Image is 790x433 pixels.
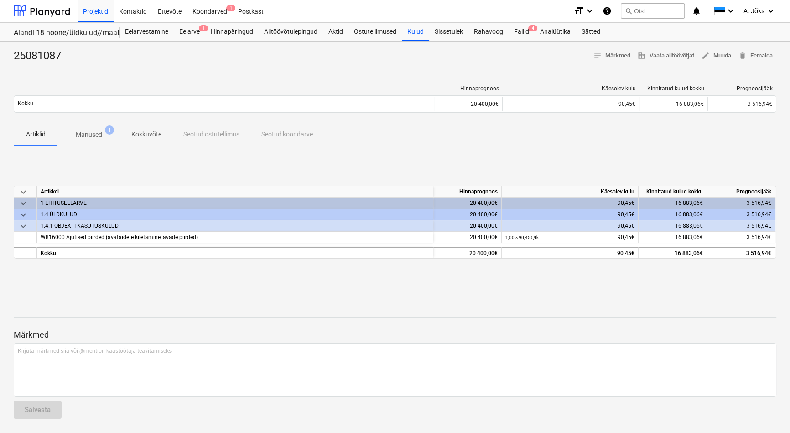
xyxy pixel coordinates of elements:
[692,5,701,16] i: notifications
[433,198,502,209] div: 20 400,00€
[573,5,584,16] i: format_size
[593,52,602,60] span: notes
[505,235,539,240] small: 1,00 × 90,45€ / tk
[747,234,771,240] span: 3 516,94€
[707,198,775,209] div: 3 516,94€
[505,198,634,209] div: 90,45€
[105,125,114,135] span: 1
[438,85,499,92] div: Hinnaprognoos
[639,198,707,209] div: 16 883,06€
[18,187,29,198] span: keyboard_arrow_down
[707,220,775,232] div: 3 516,94€
[639,220,707,232] div: 16 883,06€
[434,97,502,111] div: 20 400,00€
[433,232,502,243] div: 20 400,00€
[18,209,29,220] span: keyboard_arrow_down
[14,329,776,340] p: Märkmed
[738,52,747,60] span: delete
[120,23,174,41] a: Eelarvestamine
[535,23,576,41] a: Analüütika
[76,130,102,140] p: Manused
[506,85,636,92] div: Käesolev kulu
[41,198,429,209] div: 1 EHITUSEELARVE
[509,23,535,41] div: Failid
[18,100,33,108] p: Kokku
[348,23,402,41] a: Ostutellimused
[707,186,775,198] div: Prognoosijääk
[323,23,348,41] a: Aktid
[639,97,707,111] div: 16 883,06€
[603,5,612,16] i: Abikeskus
[433,247,502,258] div: 20 400,00€
[738,51,773,61] span: Eemalda
[638,51,694,61] span: Vaata alltöövõtjat
[41,234,198,240] span: W816000 Ajutised piirded (avatäidete kiletamine, avade piirded)
[625,7,632,15] span: search
[590,49,634,63] button: Märkmed
[205,23,259,41] a: Hinnapäringud
[707,209,775,220] div: 3 516,94€
[41,209,429,220] div: 1.4 ÜLDKULUD
[621,3,685,19] button: Otsi
[25,130,47,139] p: Artiklid
[725,5,736,16] i: keyboard_arrow_down
[37,186,433,198] div: Artikkel
[505,220,634,232] div: 90,45€
[702,52,710,60] span: edit
[712,85,773,92] div: Prognoosijääk
[576,23,606,41] a: Sätted
[505,209,634,220] div: 90,45€
[505,248,634,259] div: 90,45€
[14,28,109,38] div: Aiandi 18 hoone/üldkulud//maatööd (2101944//2101951)
[593,51,630,61] span: Märkmed
[639,247,707,258] div: 16 883,06€
[502,186,639,198] div: Käesolev kulu
[402,23,429,41] a: Kulud
[174,23,205,41] div: Eelarve
[259,23,323,41] a: Alltöövõtulepingud
[509,23,535,41] a: Failid4
[468,23,509,41] a: Rahavoog
[131,130,161,139] p: Kokkuvõte
[41,220,429,231] div: 1.4.1 OBJEKTI KASUTUSKULUD
[433,209,502,220] div: 20 400,00€
[707,247,775,258] div: 3 516,94€
[14,49,68,63] div: 25081087
[643,85,704,92] div: Kinnitatud kulud kokku
[675,234,703,240] span: 16 883,06€
[634,49,698,63] button: Vaata alltöövõtjat
[174,23,205,41] a: Eelarve1
[702,51,731,61] span: Muuda
[698,49,735,63] button: Muuda
[226,5,235,11] span: 1
[37,247,433,258] div: Kokku
[505,232,634,243] div: 90,45€
[638,52,646,60] span: business
[199,25,208,31] span: 1
[506,101,635,107] div: 90,45€
[765,5,776,16] i: keyboard_arrow_down
[639,209,707,220] div: 16 883,06€
[735,49,776,63] button: Eemalda
[433,220,502,232] div: 20 400,00€
[18,221,29,232] span: keyboard_arrow_down
[429,23,468,41] a: Sissetulek
[639,186,707,198] div: Kinnitatud kulud kokku
[743,7,764,15] span: A. Jõks
[748,101,772,107] span: 3 516,94€
[528,25,537,31] span: 4
[584,5,595,16] i: keyboard_arrow_down
[433,186,502,198] div: Hinnaprognoos
[744,389,790,433] iframe: Chat Widget
[18,198,29,209] span: keyboard_arrow_down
